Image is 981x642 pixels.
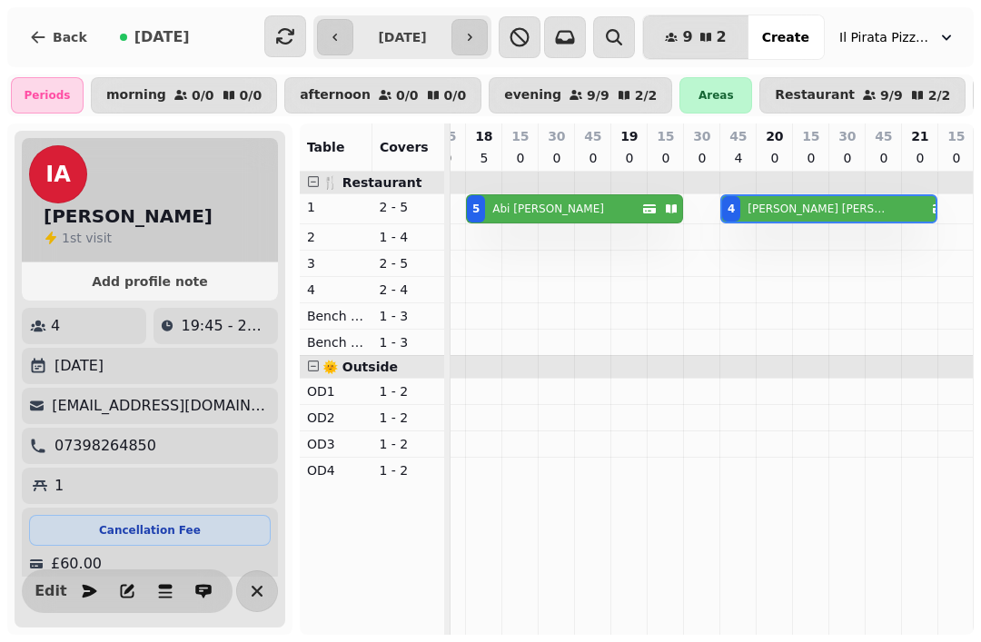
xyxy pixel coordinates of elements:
span: IA [45,163,71,185]
p: OD1 [307,382,365,400]
p: Bench Left [307,307,365,325]
button: Back [15,15,102,59]
p: Restaurant [775,88,855,103]
p: 4 [307,281,365,299]
p: 4 [51,315,60,337]
p: 0 [840,149,855,167]
div: 4 [728,202,735,216]
span: 2 [717,30,727,44]
p: 18 [475,127,492,145]
h2: [PERSON_NAME] [44,203,213,229]
p: 0 [913,149,927,167]
p: 0 [659,149,673,167]
button: afternoon0/00/0 [284,77,481,114]
span: Covers [380,140,429,154]
p: 1 - 2 [379,435,437,453]
p: 2 / 2 [635,89,658,102]
p: 19:45 - 21:15 [181,315,270,337]
span: 1 [62,231,70,245]
p: 2 - 5 [379,198,437,216]
p: 15 [802,127,819,145]
p: Abi [PERSON_NAME] [492,202,604,216]
p: [EMAIL_ADDRESS][DOMAIN_NAME] [52,395,271,417]
p: visit [62,229,112,247]
p: 2 - 5 [379,254,437,272]
p: 15 [511,127,529,145]
p: 0 / 0 [396,89,419,102]
p: 5 [477,149,491,167]
p: 2 [307,228,365,246]
p: 0 / 0 [444,89,467,102]
p: £60.00 [51,553,102,575]
p: 30 [548,127,565,145]
span: Edit [40,584,62,598]
p: 9 / 9 [587,89,609,102]
p: 15 [947,127,965,145]
div: Areas [679,77,752,114]
div: Cancellation Fee [29,515,271,546]
p: OD2 [307,409,365,427]
button: evening9/92/2 [489,77,672,114]
div: Periods [11,77,84,114]
p: 1 - 3 [379,307,437,325]
p: 0 [949,149,964,167]
p: [DATE] [54,355,104,377]
p: 21 [911,127,928,145]
button: Create [748,15,824,59]
p: 0 [768,149,782,167]
span: Il Pirata Pizzata [839,28,930,46]
span: Add profile note [44,275,256,288]
p: Bench Right [307,333,365,351]
p: OD3 [307,435,365,453]
div: 5 [472,202,480,216]
p: 45 [584,127,601,145]
p: 30 [693,127,710,145]
p: 0 / 0 [240,89,263,102]
p: 0 / 0 [192,89,214,102]
p: afternoon [300,88,371,103]
span: st [70,231,85,245]
p: 1 [54,475,64,497]
span: 🌞 Outside [322,360,398,374]
button: [DATE] [105,15,204,59]
span: 🍴 Restaurant [322,175,422,190]
span: Table [307,140,345,154]
button: Il Pirata Pizzata [828,21,966,54]
span: [DATE] [134,30,190,44]
span: Create [762,31,809,44]
p: evening [504,88,561,103]
p: 3 [307,254,365,272]
p: 15 [657,127,674,145]
p: 1 - 2 [379,382,437,400]
p: 45 [875,127,892,145]
p: 9 / 9 [880,89,903,102]
span: Back [53,31,87,44]
p: 07398264850 [54,435,156,457]
span: 9 [682,30,692,44]
p: 0 [877,149,891,167]
p: 19 [620,127,638,145]
p: 4 [731,149,746,167]
p: 0 [622,149,637,167]
p: morning [106,88,166,103]
p: 0 [513,149,528,167]
p: 1 - 2 [379,409,437,427]
button: morning0/00/0 [91,77,277,114]
button: Add profile note [29,270,271,293]
p: 1 - 2 [379,461,437,479]
p: [PERSON_NAME] [PERSON_NAME] [748,202,887,216]
p: 45 [729,127,747,145]
p: 1 - 3 [379,333,437,351]
button: 92 [643,15,748,59]
p: 0 [586,149,600,167]
p: 20 [766,127,783,145]
p: 0 [550,149,564,167]
button: Edit [33,573,69,609]
p: 2 / 2 [928,89,951,102]
p: 30 [838,127,856,145]
button: Restaurant9/92/2 [759,77,966,114]
p: OD4 [307,461,365,479]
p: 0 [695,149,709,167]
p: 0 [804,149,818,167]
p: 1 - 4 [379,228,437,246]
